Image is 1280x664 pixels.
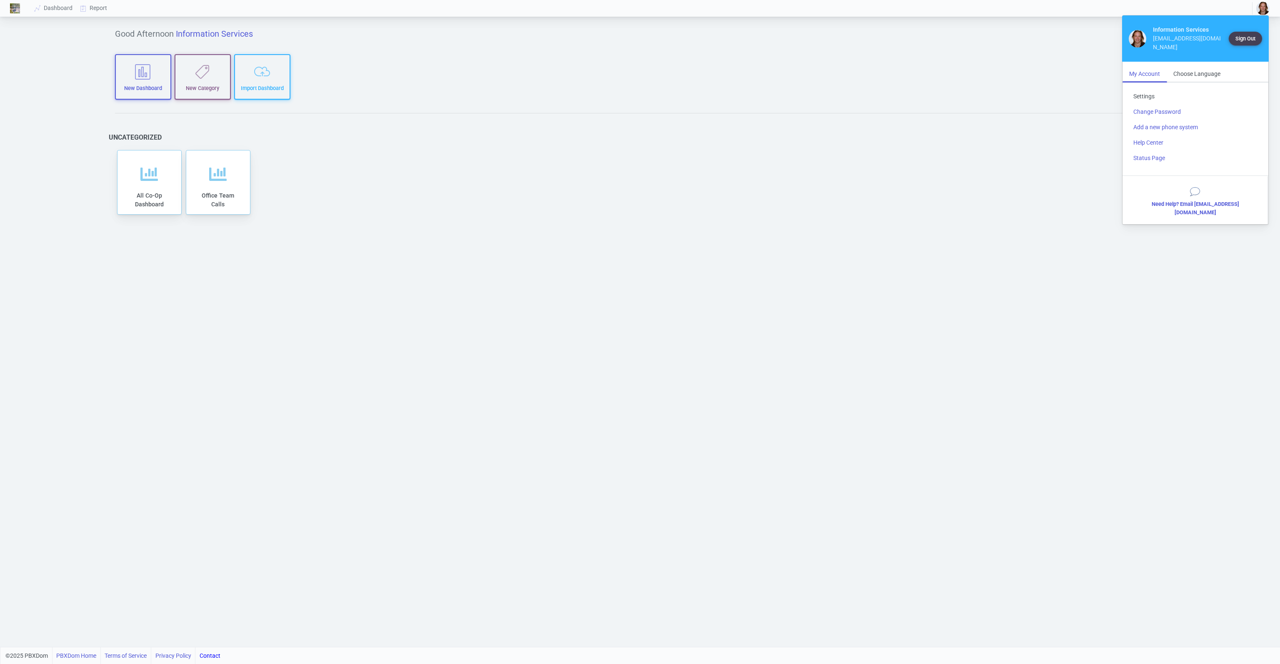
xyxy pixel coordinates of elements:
h6: Uncategorized [109,133,162,141]
a: Settings [1127,89,1264,104]
span: Office Team Calls [202,192,234,208]
a: Help Center [1127,135,1264,150]
div: ©2025 PBXDom [5,647,220,664]
a: Terms of Service [105,647,147,664]
button: Import Dashboard [234,54,290,100]
span: All Co-Op Dashboard [135,192,164,208]
a: Status Page [1127,150,1264,166]
div: My Account [1122,66,1167,82]
button: New Dashboard [115,54,171,100]
a: Privacy Policy [155,647,191,664]
div: Choose Language [1167,66,1227,82]
button: New Category [175,54,231,100]
img: Logo [10,3,20,13]
img: b58afa1a639c9901f0a2fe583c38e912 [1129,30,1146,48]
a: Add a new phone system [1127,120,1264,135]
a: PBXDom Home [56,647,96,664]
b: Need Help? Email [EMAIL_ADDRESS][DOMAIN_NAME] [1152,201,1239,215]
a: Contact [200,647,220,664]
a: Change Password [1127,104,1264,120]
a: Report [77,0,111,16]
h5: Good Afternoon [115,29,1165,39]
div: Information Services [1153,25,1225,34]
button: Need Help? Email [EMAIL_ADDRESS][DOMAIN_NAME] [1127,181,1263,220]
span: Information Services [176,29,253,39]
img: b58afa1a639c9901f0a2fe583c38e912 [1256,2,1270,15]
button: Sign Out [1229,32,1262,45]
div: [EMAIL_ADDRESS][DOMAIN_NAME] [1153,34,1225,52]
a: Dashboard [31,0,77,16]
